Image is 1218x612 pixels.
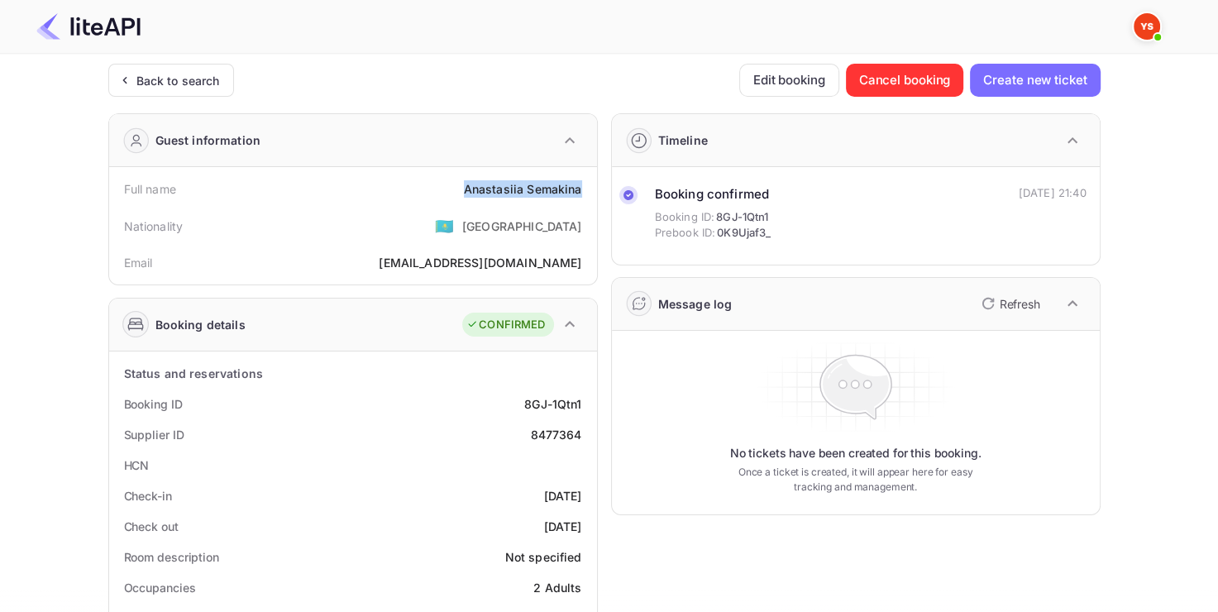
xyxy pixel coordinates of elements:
div: 2 Adults [533,579,581,596]
img: Yandex Support [1134,13,1160,40]
div: HCN [124,457,150,474]
span: 0K9Ujaf3_ [717,225,771,241]
div: Check-in [124,487,172,504]
div: Timeline [658,131,708,149]
button: Create new ticket [970,64,1100,97]
img: LiteAPI Logo [36,13,141,40]
div: Occupancies [124,579,196,596]
div: Status and reservations [124,365,263,382]
div: Full name [124,180,176,198]
div: CONFIRMED [466,317,545,333]
div: [DATE] [544,518,582,535]
span: 8GJ-1Qtn1 [716,209,768,226]
div: Check out [124,518,179,535]
div: [GEOGRAPHIC_DATA] [462,218,582,235]
p: No tickets have been created for this booking. [730,445,982,461]
span: Booking ID: [655,209,715,226]
div: [EMAIL_ADDRESS][DOMAIN_NAME] [379,254,581,271]
div: Back to search [136,72,220,89]
button: Edit booking [739,64,839,97]
div: 8GJ-1Qtn1 [524,395,581,413]
span: United States [435,211,454,241]
button: Cancel booking [846,64,964,97]
div: Email [124,254,153,271]
div: Booking confirmed [655,185,771,204]
div: Guest information [155,131,261,149]
div: Message log [658,295,733,313]
div: [DATE] 21:40 [1019,185,1087,202]
div: [DATE] [544,487,582,504]
div: Room description [124,548,219,566]
div: Booking ID [124,395,183,413]
p: Refresh [1000,295,1040,313]
div: 8477364 [530,426,581,443]
div: Supplier ID [124,426,184,443]
div: Nationality [124,218,184,235]
span: Prebook ID: [655,225,716,241]
div: Not specified [505,548,582,566]
div: Anastasiia Semakina [464,180,582,198]
button: Refresh [972,290,1047,317]
p: Once a ticket is created, it will appear here for easy tracking and management. [725,465,986,495]
div: Booking details [155,316,246,333]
